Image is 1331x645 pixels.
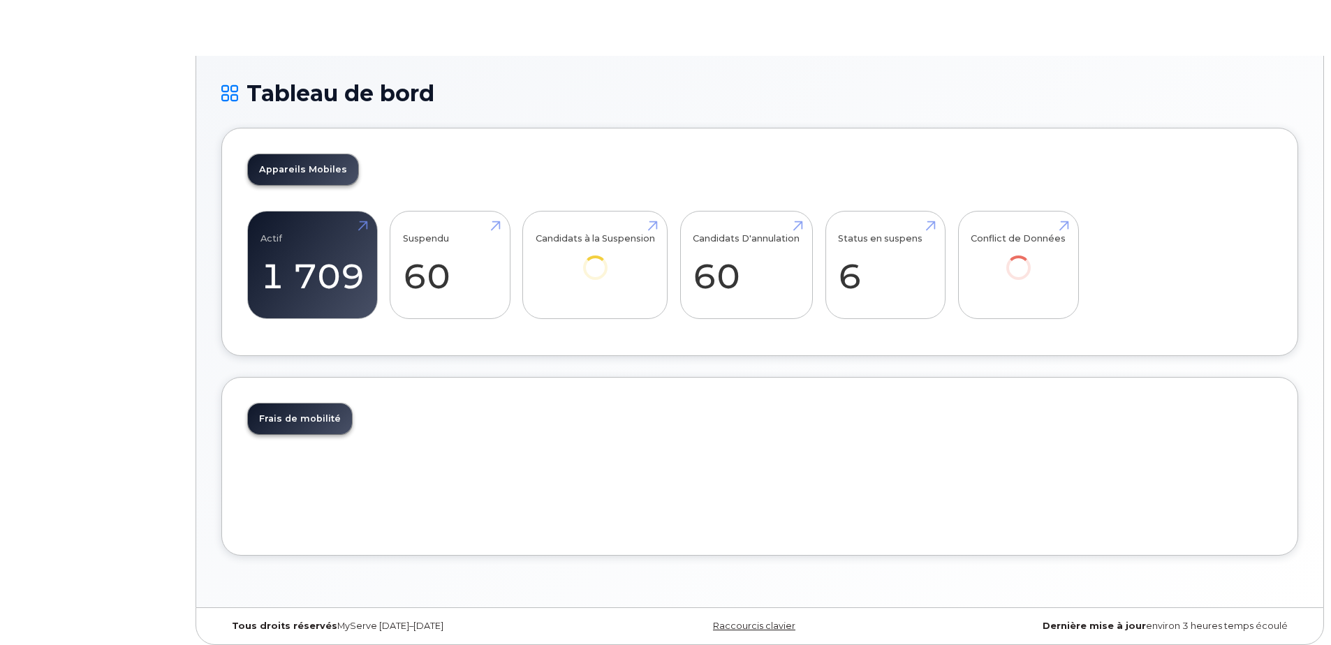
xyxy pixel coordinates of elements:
[221,621,580,632] div: MyServe [DATE]–[DATE]
[232,621,337,631] strong: Tous droits réservés
[260,219,365,311] a: Actif 1 709
[248,154,358,185] a: Appareils Mobiles
[971,219,1066,299] a: Conflict de Données
[536,219,655,299] a: Candidats à la Suspension
[693,219,800,311] a: Candidats D'annulation 60
[248,403,352,434] a: Frais de mobilité
[713,621,795,631] a: Raccourcis clavier
[1043,621,1146,631] strong: Dernière mise à jour
[403,219,497,311] a: Suspendu 60
[939,621,1298,632] div: environ 3 heures temps écoulé
[838,219,932,311] a: Status en suspens 6
[221,81,1298,105] h1: Tableau de bord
